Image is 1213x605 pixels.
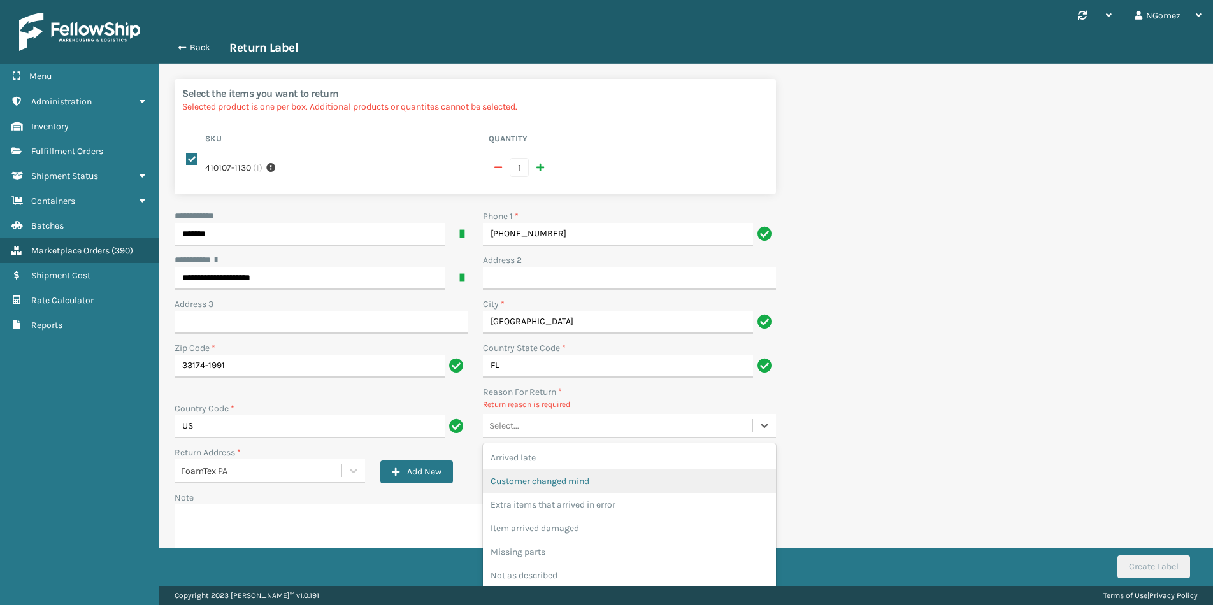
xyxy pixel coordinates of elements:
[483,253,522,267] label: Address 2
[171,42,229,53] button: Back
[201,133,485,148] th: Sku
[483,446,776,469] div: Arrived late
[31,196,75,206] span: Containers
[175,446,241,459] label: Return Address
[31,220,64,231] span: Batches
[31,295,94,306] span: Rate Calculator
[182,87,768,100] h2: Select the items you want to return
[31,146,103,157] span: Fulfillment Orders
[1103,591,1147,600] a: Terms of Use
[229,40,298,55] h3: Return Label
[205,161,251,174] label: 410107-1130
[175,402,234,415] label: Country Code
[483,564,776,587] div: Not as described
[253,161,262,174] span: ( 1 )
[483,210,519,223] label: Phone 1
[175,297,213,311] label: Address 3
[483,516,776,540] div: Item arrived damaged
[175,492,194,503] label: Note
[483,493,776,516] div: Extra items that arrived in error
[483,385,562,399] label: Reason For Return
[31,96,92,107] span: Administration
[19,13,140,51] img: logo
[483,469,776,493] div: Customer changed mind
[29,71,52,82] span: Menu
[1117,555,1190,578] button: Create Label
[1149,591,1198,600] a: Privacy Policy
[483,297,505,311] label: City
[111,245,133,256] span: ( 390 )
[483,399,776,410] p: Return reason is required
[31,245,110,256] span: Marketplace Orders
[31,320,62,331] span: Reports
[31,121,69,132] span: Inventory
[380,460,453,483] button: Add New
[489,419,519,432] div: Select...
[182,100,768,113] p: Selected product is one per box. Additional products or quantites cannot be selected.
[1103,586,1198,605] div: |
[175,341,215,355] label: Zip Code
[175,586,319,605] p: Copyright 2023 [PERSON_NAME]™ v 1.0.191
[483,540,776,564] div: Missing parts
[485,133,768,148] th: Quantity
[181,464,343,478] div: FoamTex PA
[31,171,98,181] span: Shipment Status
[483,341,566,355] label: Country State Code
[31,270,90,281] span: Shipment Cost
